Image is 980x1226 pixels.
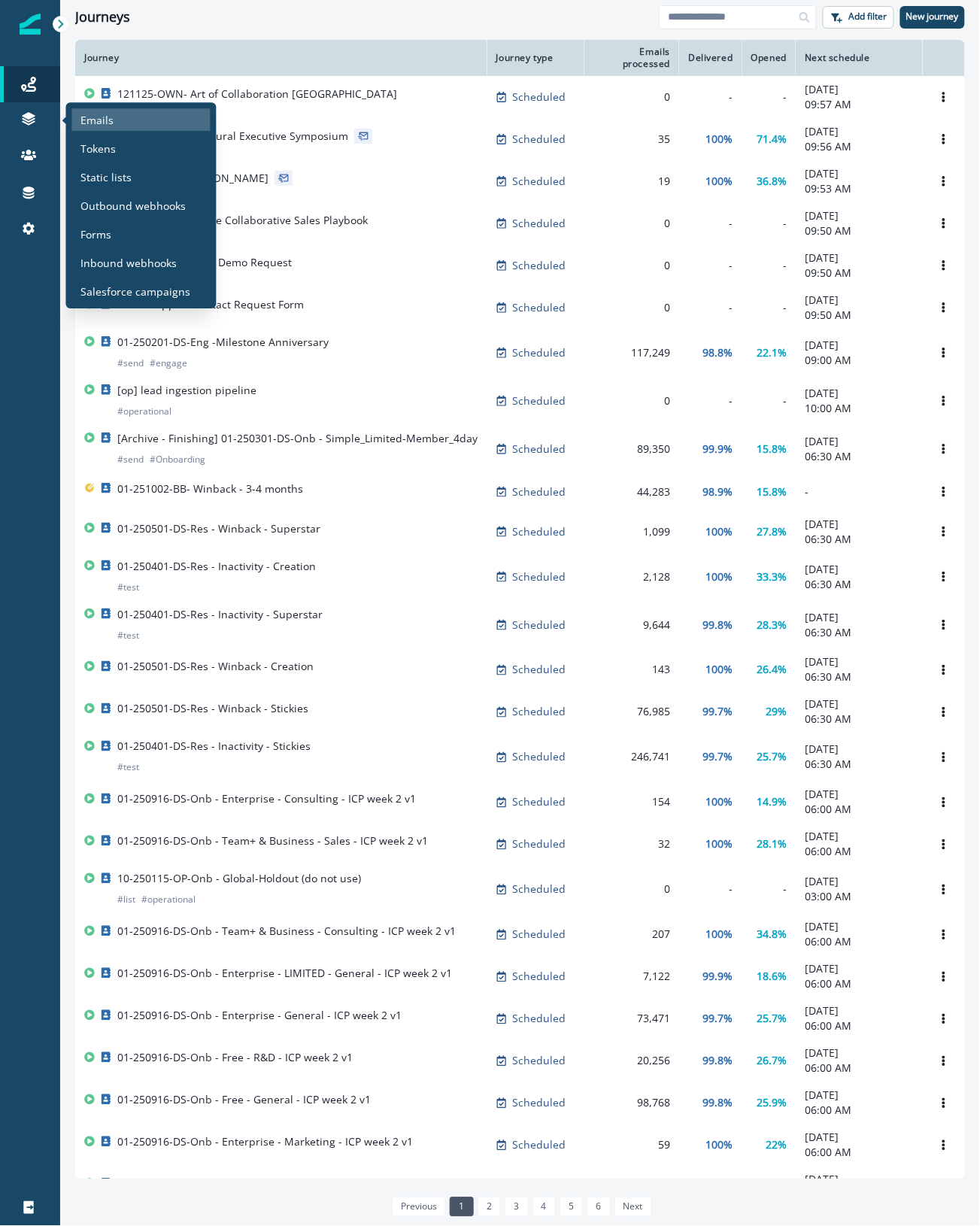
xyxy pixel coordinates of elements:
[513,705,566,720] p: Scheduled
[513,524,566,539] p: Scheduled
[932,1092,956,1115] button: Options
[757,484,787,499] p: 15.8%
[75,76,965,118] a: 121125-OWN- Art of Collaboration [GEOGRAPHIC_DATA]Scheduled0--[DATE]09:57 AMOptions
[932,438,956,460] button: Options
[593,927,670,942] div: 207
[805,742,914,757] p: [DATE]
[805,266,914,281] p: 09:50 AM
[81,141,117,156] p: Tokens
[932,296,956,319] button: Options
[513,569,566,584] p: Scheduled
[703,618,733,633] p: 99.8%
[932,128,956,150] button: Options
[75,118,965,160] a: 04-251028-OWN- Mural Executive SymposiumScheduled35100%71.4%[DATE]09:56 AMOptions
[757,663,787,678] p: 26.4%
[72,165,211,188] a: Static lists
[932,614,956,636] button: Options
[757,1012,787,1027] p: 25.7%
[932,879,956,901] button: Options
[117,213,368,228] p: 03-250924-OWN-The Collaborative Sales Playbook
[72,280,211,302] a: Salesforce campaigns
[757,795,787,810] p: 14.9%
[75,601,965,649] a: 01-250401-DS-Res - Inactivity - Superstar#testScheduled9,64499.8%28.3%[DATE]06:30 AMOptions
[593,705,670,720] div: 76,985
[513,927,566,942] p: Scheduled
[706,927,733,942] p: 100%
[805,935,914,950] p: 06:00 AM
[805,562,914,577] p: [DATE]
[805,401,914,416] p: 10:00 AM
[932,924,956,946] button: Options
[117,431,478,446] p: [Archive - Finishing] 01-250301-DS-Onb - Simple_Limited-Member_4day
[703,705,733,720] p: 99.7%
[117,1051,353,1066] p: 01-250916-DS-Onb - Free - R&D - ICP week 2 v1
[805,52,914,64] div: Next schedule
[805,82,914,97] p: [DATE]
[593,258,670,273] div: 0
[84,52,478,64] div: Journey
[703,442,733,457] p: 99.9%
[688,882,733,897] div: -
[593,174,670,189] div: 19
[805,250,914,266] p: [DATE]
[706,663,733,678] p: 100%
[932,701,956,724] button: Options
[932,520,956,543] button: Options
[75,9,130,26] h1: Journeys
[75,553,965,601] a: 01-250401-DS-Res - Inactivity - Creation#testScheduled2,128100%33.3%[DATE]06:30 AMOptions
[703,970,733,985] p: 99.9%
[757,837,787,852] p: 28.1%
[757,1096,787,1111] p: 25.9%
[805,962,914,977] p: [DATE]
[75,473,965,511] a: 01-251002-BB- Winback - 3-4 monthsScheduled44,28398.9%15.8%-Options
[513,442,566,457] p: Scheduled
[81,112,114,128] p: Emails
[75,425,965,473] a: [Archive - Finishing] 01-250301-DS-Onb - Simple_Limited-Member_4day#send#OnboardingScheduled89,35...
[75,329,965,377] a: 01-250201-DS-Eng -Milestone Anniversary#send#engageScheduled117,24998.8%22.1%[DATE]09:00 AMOptions
[513,393,566,408] p: Scheduled
[805,223,914,238] p: 09:50 AM
[805,625,914,640] p: 06:30 AM
[75,733,965,781] a: 01-250401-DS-Res - Inactivity - Stickies#testScheduled246,74199.7%25.7%[DATE]06:30 AMOptions
[117,335,329,350] p: 01-250201-DS-Eng -Milestone Anniversary
[703,1012,733,1027] p: 99.7%
[81,284,191,299] p: Salesforce campaigns
[805,517,914,532] p: [DATE]
[81,169,132,185] p: Static lists
[932,566,956,588] button: Options
[75,866,965,914] a: 10-250115-OP-Onb - Global-Holdout (do not use)#list#operationalScheduled0--[DATE]03:00 AMOptions
[688,300,733,315] div: -
[932,1134,956,1157] button: Options
[75,1040,965,1082] a: 01-250916-DS-Onb - Free - R&D - ICP week 2 v1Scheduled20,25699.8%26.7%[DATE]06:00 AMOptions
[932,254,956,277] button: Options
[150,452,205,467] p: # Onboarding
[757,1054,787,1069] p: 26.7%
[757,618,787,633] p: 28.3%
[805,655,914,670] p: [DATE]
[751,882,787,897] div: -
[805,1146,914,1161] p: 06:00 AM
[450,1197,473,1217] a: Page 1 is your current page
[751,300,787,315] div: -
[757,442,787,457] p: 15.8%
[75,956,965,998] a: 01-250916-DS-Onb - Enterprise - LIMITED - General - ICP week 2 v1Scheduled7,12299.9%18.6%[DATE]06...
[932,659,956,681] button: Options
[141,893,196,908] p: # operational
[805,1019,914,1034] p: 06:00 AM
[900,6,965,29] button: New journey
[75,1167,965,1209] a: 01-250916-DS-Onb - Free - Sales - ICP week 2 v1Scheduled1,563100%27.6%[DATE]06:00 AMOptions
[117,628,139,643] p: # test
[513,1012,566,1027] p: Scheduled
[117,702,308,717] p: 01-250501-DS-Res - Winback - Stickies
[805,181,914,196] p: 09:53 AM
[117,739,311,754] p: 01-250401-DS-Res - Inactivity - Stickies
[703,1096,733,1111] p: 99.8%
[593,46,670,70] div: Emails processed
[805,166,914,181] p: [DATE]
[593,1012,670,1027] div: 73,471
[757,569,787,584] p: 33.3%
[805,1004,914,1019] p: [DATE]
[805,139,914,154] p: 09:56 AM
[932,86,956,108] button: Options
[932,341,956,364] button: Options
